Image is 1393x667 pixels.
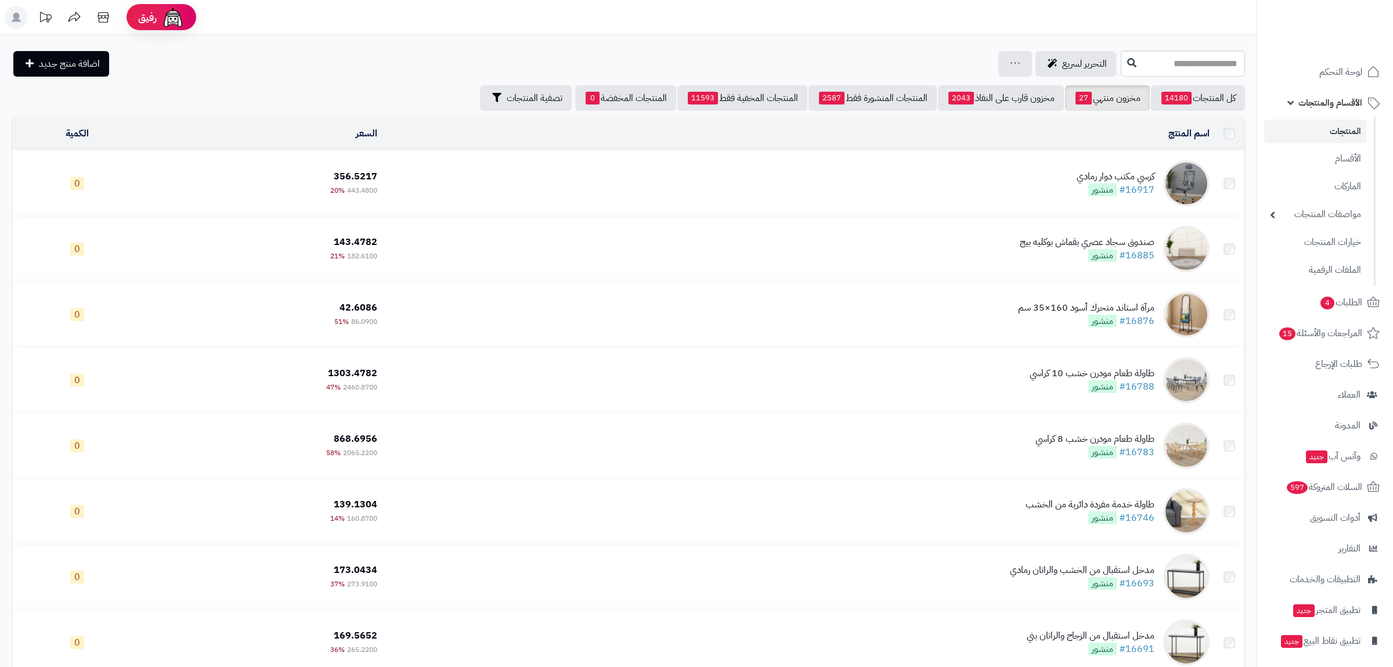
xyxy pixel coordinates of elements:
a: #16746 [1119,511,1154,525]
span: 36% [330,644,345,655]
img: مدخل استقبال من الزجاج والراتان بني [1163,619,1210,666]
span: السلات المتروكة [1286,479,1362,495]
span: 2587 [819,92,845,104]
span: 169.5652 [334,629,377,643]
img: ai-face.png [161,6,185,29]
span: التحرير لسريع [1062,57,1107,71]
a: المدونة [1264,412,1386,439]
span: العملاء [1338,387,1360,403]
span: 51% [334,316,349,327]
span: منشور [1088,643,1117,655]
span: 2065.2200 [343,448,377,458]
a: مواصفات المنتجات [1264,202,1367,227]
img: طاولة طعام مودرن خشب 10 كراسي [1163,357,1210,403]
span: 1303.4782 [328,366,377,380]
span: الأقسام والمنتجات [1298,95,1362,111]
span: 173.0434 [334,563,377,577]
span: منشور [1088,446,1117,459]
span: 143.4782 [334,235,377,249]
a: وآتس آبجديد [1264,442,1386,470]
span: 27 [1076,92,1092,104]
span: 42.6086 [340,301,377,315]
span: جديد [1281,635,1302,648]
span: 182.6100 [347,251,377,261]
span: 37% [330,579,345,589]
div: مدخل استقبال من الزجاج والراتان بني [1027,629,1154,643]
span: منشور [1088,380,1117,393]
span: لوحة التحكم [1319,64,1362,80]
a: مخزون منتهي27 [1065,85,1150,111]
div: طاولة طعام مودرن خشب 8 كراسي [1035,432,1154,446]
span: أدوات التسويق [1310,510,1360,526]
span: المراجعات والأسئلة [1278,325,1362,341]
span: 597 [1286,481,1308,495]
span: 0 [70,571,84,583]
span: تصفية المنتجات [507,91,562,105]
span: 2460.8700 [343,382,377,392]
span: تطبيق المتجر [1292,602,1360,618]
span: 868.6956 [334,432,377,446]
a: مخزون قارب على النفاذ2043 [938,85,1064,111]
img: طاولة طعام مودرن خشب 8 كراسي [1163,423,1210,469]
span: رفيق [138,10,157,24]
span: 14% [330,513,345,524]
a: خيارات المنتجات [1264,230,1367,255]
span: طلبات الإرجاع [1315,356,1362,372]
span: اضافة منتج جديد [39,57,100,71]
img: logo-2.png [1314,16,1382,40]
span: منشور [1088,183,1117,196]
a: #16788 [1119,380,1154,394]
span: 139.1304 [334,497,377,511]
span: منشور [1088,577,1117,590]
div: طاولة طعام مودرن خشب 10 كراسي [1030,367,1154,380]
a: الأقسام [1264,146,1367,171]
img: صندوق سجاد عصري بقماش بوكليه بيج [1163,226,1210,272]
span: 2043 [948,92,974,104]
span: 20% [330,185,345,196]
a: تطبيق المتجرجديد [1264,596,1386,624]
a: المراجعات والأسئلة15 [1264,319,1386,347]
a: الماركات [1264,174,1367,199]
span: جديد [1293,604,1315,617]
span: 4 [1320,296,1335,310]
button: تصفية المنتجات [480,85,572,111]
span: 21% [330,251,345,261]
div: كرسي مكتب دوار رمادي [1077,170,1154,183]
span: المدونة [1335,417,1360,434]
a: العملاء [1264,381,1386,409]
a: المنتجات المنشورة فقط2587 [809,85,937,111]
a: الملفات الرقمية [1264,258,1367,283]
a: اسم المنتج [1168,127,1210,140]
span: جديد [1306,450,1327,463]
div: مدخل استقبال من الخشب والراتان رمادي [1010,564,1154,577]
a: أدوات التسويق [1264,504,1386,532]
span: 0 [70,439,84,452]
span: 0 [586,92,600,104]
a: الطلبات4 [1264,289,1386,316]
span: تطبيق نقاط البيع [1280,633,1360,649]
span: 0 [70,636,84,649]
a: المنتجات المخفية فقط11593 [677,85,807,111]
span: منشور [1088,511,1117,524]
a: كل المنتجات14180 [1151,85,1245,111]
a: التقارير [1264,535,1386,563]
a: الكمية [66,127,89,140]
a: طلبات الإرجاع [1264,350,1386,378]
span: 160.8700 [347,513,377,524]
span: 273.9100 [347,579,377,589]
span: 86.0900 [351,316,377,327]
a: #16917 [1119,183,1154,197]
a: #16691 [1119,642,1154,656]
a: #16693 [1119,576,1154,590]
a: التحرير لسريع [1035,51,1116,77]
span: 14180 [1161,92,1192,104]
span: 0 [70,308,84,321]
span: 58% [326,448,341,458]
a: لوحة التحكم [1264,58,1386,86]
a: #16885 [1119,248,1154,262]
span: 11593 [688,92,718,104]
span: منشور [1088,315,1117,327]
a: تطبيق نقاط البيعجديد [1264,627,1386,655]
span: 0 [70,374,84,387]
span: وآتس آب [1305,448,1360,464]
